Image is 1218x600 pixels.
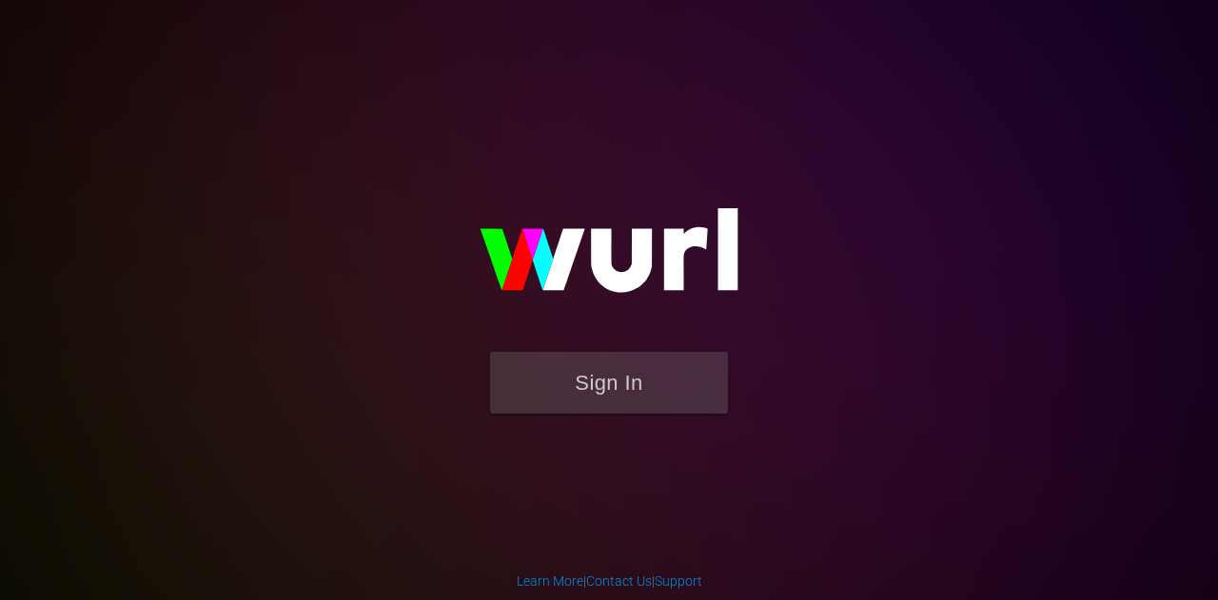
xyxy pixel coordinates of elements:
[419,167,799,352] img: wurl-logo-on-black-223613ac3d8ba8fe6dc639794a292ebdb59501304c7dfd60c99c58986ef67473.svg
[586,573,652,589] a: Contact Us
[655,573,702,589] a: Support
[517,571,702,590] div: | |
[490,352,728,414] button: Sign In
[517,573,583,589] a: Learn More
